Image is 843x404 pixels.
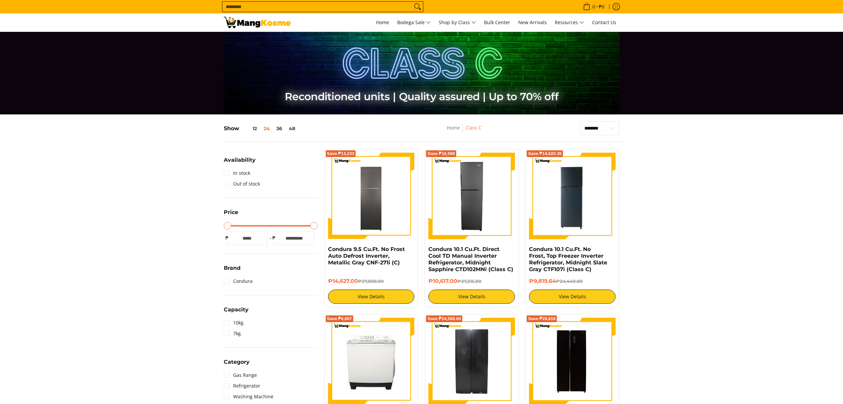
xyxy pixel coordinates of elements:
[224,359,250,365] span: Category
[224,359,250,370] summary: Open
[428,290,515,304] a: View Details
[224,265,241,276] summary: Open
[598,4,605,9] span: ₱0
[271,235,277,241] span: ₱
[589,13,620,32] a: Contact Us
[224,210,238,220] summary: Open
[481,13,514,32] a: Bulk Center
[224,307,249,317] summary: Open
[224,179,260,189] a: Out of stock
[327,317,352,321] span: Save ₱6,697
[457,279,481,284] del: ₱27,215.00
[285,126,299,131] button: 48
[529,153,616,239] img: Condura 10.1 Cu.Ft. No Frost, Top Freezer Inverter Refrigerator, Midnight Slate Gray CTF107i (Cla...
[260,126,273,131] button: 24
[427,152,455,156] span: Save ₱16,598
[428,153,515,239] img: Condura 10.1 Cu.Ft. Direct Cool TD Manual Inverter Refrigerator, Midnight Sapphire CTD102MNi (Cla...
[556,279,583,284] del: ₱24,440.00
[224,168,250,179] a: In stock
[224,391,273,402] a: Washing Machine
[412,2,423,12] button: Search
[327,152,355,156] span: Save ₱13,233
[435,13,479,32] a: Shop by Class
[484,19,510,26] span: Bulk Center
[447,124,460,131] a: Home
[224,235,230,241] span: ₱
[328,290,415,304] a: View Details
[224,307,249,312] span: Capacity
[551,13,587,32] a: Resources
[328,246,405,266] a: Condura 9.5 Cu.Ft. No Frost Auto Defrost Inverter, Metallic Gray CNF-271i (C)
[555,18,584,27] span: Resources
[224,317,244,328] a: 10kg
[224,125,299,132] h5: Show
[224,328,241,339] a: 7kg
[518,19,547,26] span: New Arrivals
[528,317,556,321] span: Save ₱29,818
[328,153,415,239] img: Condura 9.5 Cu.Ft. No Frost Auto Defrost Inverter, Metallic Gray CNF-271i (C)
[224,265,241,271] span: Brand
[591,4,596,9] span: 0
[529,246,607,272] a: Condura 10.1 Cu.Ft. No Frost, Top Freezer Inverter Refrigerator, Midnight Slate Gray CTF107i (Cla...
[239,126,260,131] button: 12
[428,278,515,285] h6: ₱10,617.00
[528,152,562,156] span: Save ₱14,620.36
[373,13,392,32] a: Home
[427,317,461,321] span: Save ₱24,589.60
[224,17,291,28] img: Class C Home &amp; Business Appliances: Up to 70% Off l Mang Kosme
[224,157,256,168] summary: Open
[515,13,550,32] a: New Arrivals
[581,3,607,10] span: •
[529,278,616,285] h6: ₱9,819.64
[397,18,431,27] span: Bodega Sale
[224,381,260,391] a: Refrigerator
[376,19,389,26] span: Home
[224,370,257,381] a: Gas Range
[529,290,616,304] a: View Details
[298,13,620,32] nav: Main Menu
[466,124,482,131] a: Class C
[224,276,253,287] a: Condura
[224,157,256,163] span: Availability
[406,124,523,139] nav: Breadcrumbs
[224,210,238,215] span: Price
[394,13,434,32] a: Bodega Sale
[273,126,285,131] button: 36
[592,19,616,26] span: Contact Us
[439,18,476,27] span: Shop by Class
[428,246,513,272] a: Condura 10.1 Cu.Ft. Direct Cool TD Manual Inverter Refrigerator, Midnight Sapphire CTD102MNi (Cla...
[328,278,415,285] h6: ₱14,627.00
[358,279,384,284] del: ₱27,860.00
